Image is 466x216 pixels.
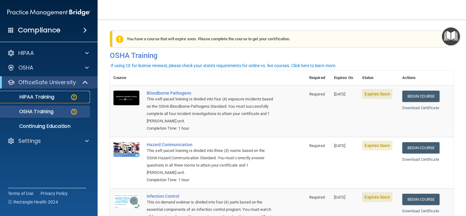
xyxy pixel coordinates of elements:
button: If using CE for license renewal, please check your state's requirements for online vs. live cours... [110,63,337,69]
p: OfficeSafe University [18,79,76,86]
p: Settings [18,137,41,145]
img: warning-circle.0cc9ac19.png [70,108,78,116]
p: HIPAA [18,49,34,57]
a: Hazard Communication [147,142,275,147]
a: Download Certificate [402,106,439,110]
div: Completion Time: 1 hour [147,176,275,184]
a: Settings [7,137,89,145]
a: OSHA [7,64,89,71]
p: OSHA [18,64,34,71]
span: [DATE] [334,143,346,148]
p: HIPAA Training [4,94,54,100]
a: Terms of Use [8,190,33,196]
img: PMB logo [7,6,90,19]
div: If using CE for license renewal, please check your state's requirements for online vs. live cours... [111,63,336,68]
span: [DATE] [334,92,346,96]
span: Required [309,195,325,200]
th: Status [358,70,398,85]
a: Privacy Policy [41,190,68,196]
a: Download Certificate [402,157,439,162]
span: Required [309,92,325,96]
span: Required [309,143,325,148]
th: Actions [399,70,454,85]
span: Expires Soon [362,89,392,99]
button: Open Resource Center [442,27,460,45]
p: OSHA Training [4,109,53,115]
img: warning-circle.0cc9ac19.png [70,93,78,101]
div: Completion Time: 1 hour [147,125,275,132]
th: Required [306,70,330,85]
a: HIPAA [7,49,89,57]
div: This self-paced training is divided into four (4) exposure incidents based on the OSHA Bloodborne... [147,95,275,125]
a: Begin Course [402,91,439,102]
a: Infection Control [147,194,275,199]
p: Continuing Education [4,123,87,129]
h4: Compliance [18,26,60,34]
th: Course [110,70,143,85]
span: Ⓒ Rectangle Health 2024 [8,199,58,205]
a: Download Certificate [402,209,439,213]
div: You have a course that will expire soon. Please complete the course to get your certification. [112,31,449,48]
span: [DATE] [334,195,346,200]
img: exclamation-circle-solid-warning.7ed2984d.png [116,35,124,43]
a: Begin Course [402,142,439,153]
a: OfficeSafe University [7,79,88,86]
h4: OSHA Training [110,51,454,60]
span: Expires Soon [362,141,392,150]
a: Bloodborne Pathogens [147,91,275,95]
th: Expires On [330,70,359,85]
iframe: Drift Widget Chat Controller [360,182,459,207]
div: This self-paced training is divided into three (3) rooms based on the OSHA Hazard Communication S... [147,147,275,176]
